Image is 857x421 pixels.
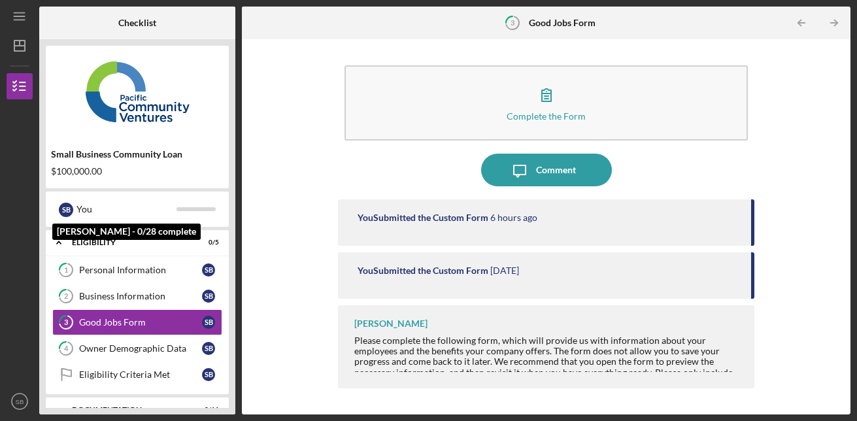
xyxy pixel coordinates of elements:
[79,317,202,328] div: Good Jobs Form
[51,166,224,177] div: $100,000.00
[354,335,742,409] div: Please complete the following form, which will provide us with information about your employees a...
[64,266,68,275] tspan: 1
[72,406,186,414] div: Documentation
[481,154,612,186] button: Comment
[64,292,68,301] tspan: 2
[7,388,33,414] button: SB
[202,263,215,277] div: S B
[507,111,586,121] div: Complete the Form
[202,316,215,329] div: S B
[354,318,428,329] div: [PERSON_NAME]
[118,18,156,28] b: Checklist
[64,345,69,353] tspan: 4
[79,265,202,275] div: Personal Information
[195,406,219,414] div: 0 / 11
[52,309,222,335] a: 3Good Jobs FormSB
[52,257,222,283] a: 1Personal InformationSB
[358,265,488,276] div: You Submitted the Custom Form
[46,52,229,131] img: Product logo
[536,154,576,186] div: Comment
[79,369,202,380] div: Eligibility Criteria Met
[52,335,222,362] a: 4Owner Demographic DataSB
[76,198,176,220] div: You
[59,203,73,217] div: S B
[52,362,222,388] a: Eligibility Criteria MetSB
[529,18,596,28] b: Good Jobs Form
[51,149,224,160] div: Small Business Community Loan
[16,398,24,405] text: SB
[72,239,186,246] div: Eligibility
[202,368,215,381] div: S B
[52,283,222,309] a: 2Business InformationSB
[490,212,537,223] time: 2025-09-29 15:29
[79,291,202,301] div: Business Information
[358,212,488,223] div: You Submitted the Custom Form
[202,290,215,303] div: S B
[490,265,519,276] time: 2025-09-28 20:19
[79,343,202,354] div: Owner Demographic Data
[344,65,748,141] button: Complete the Form
[511,18,514,27] tspan: 3
[202,342,215,355] div: S B
[195,239,219,246] div: 0 / 5
[64,318,68,327] tspan: 3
